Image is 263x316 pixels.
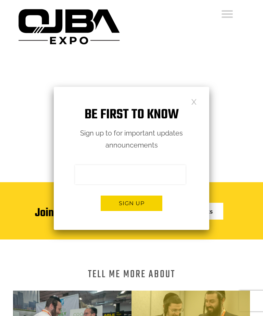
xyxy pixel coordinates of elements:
p: Sign up to for important updates announcements [62,127,202,151]
h1: Tell me more About [88,270,175,279]
h1: Be first to know [62,104,202,126]
button: Sign up [101,196,162,211]
a: See all events [161,203,223,220]
a: Close [191,98,197,104]
div: Join an upcoming event [35,198,140,229]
